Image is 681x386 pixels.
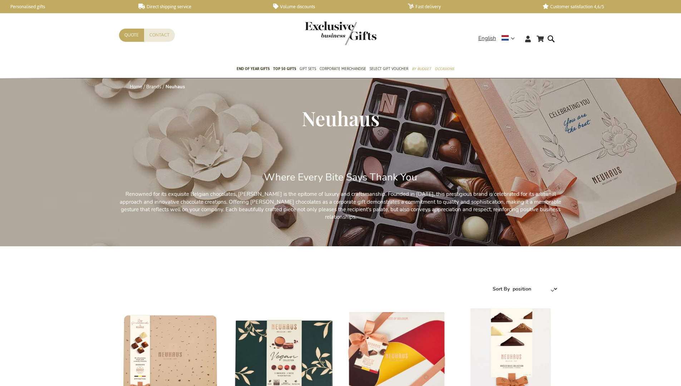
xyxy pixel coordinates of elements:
a: store logo [305,21,341,45]
div: Renowned for its exquisite Belgian chocolates, [PERSON_NAME] is the epitome of luxury and craftsm... [119,163,562,242]
a: Occasions [435,60,454,78]
h2: Where Every Bite Says Thank You [119,172,562,183]
a: Corporate Merchandise [320,60,366,78]
img: Exclusive Business gifts logo [305,21,376,45]
a: End of year gifts [237,60,270,78]
strong: Neuhaus [166,84,185,90]
span: By Budget [412,65,431,73]
a: Gift Sets [300,60,316,78]
a: Volume discounts [273,4,396,10]
a: Personalised gifts [4,4,127,10]
label: Sort By [493,286,510,292]
span: Gift Sets [300,65,316,73]
a: By Budget [412,60,431,78]
a: Customer satisfaction 4,6/5 [543,4,666,10]
a: TOP 50 Gifts [273,60,296,78]
a: Quote [119,29,144,42]
a: Contact [144,29,175,42]
span: Corporate Merchandise [320,65,366,73]
span: Select Gift Voucher [370,65,408,73]
span: End of year gifts [237,65,270,73]
a: Fast delivery [408,4,531,10]
span: Neuhaus [302,105,380,131]
span: English [478,34,496,43]
span: Occasions [435,65,454,73]
a: Brands [146,84,161,90]
span: TOP 50 Gifts [273,65,296,73]
a: Select Gift Voucher [370,60,408,78]
a: Direct shipping service [138,4,262,10]
a: Home [130,84,142,90]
